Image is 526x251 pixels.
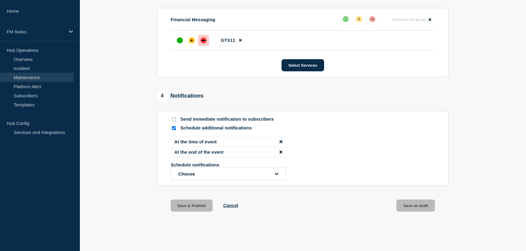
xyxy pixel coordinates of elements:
[279,149,282,155] button: disable notification At the end of the event
[356,16,362,22] div: affected
[392,17,426,22] span: Remove the group
[171,167,286,180] button: open dropdown
[343,16,349,22] div: up
[354,14,364,25] button: affected
[7,29,65,34] p: FM Swiss
[172,117,176,121] input: Send immediate notification to subscribers
[189,37,195,43] div: affected
[369,16,375,22] div: down
[223,203,238,208] button: Cancel
[171,199,213,212] button: Save & Publish
[171,162,268,167] p: Schedule notifications
[221,38,235,43] span: GTX11
[396,199,435,212] button: Save as draft
[157,91,203,101] div: Notifications
[171,147,286,157] li: At the end of the event
[389,14,435,25] button: Remove the group
[171,136,286,147] li: At the time of event
[171,17,215,22] p: Financial Messaging
[177,37,183,43] div: up
[172,126,176,130] input: Schedule additional notifications
[157,91,167,101] span: 4
[180,125,278,131] p: Schedule additional notifications
[180,116,278,122] p: Send immediate notification to subscribers
[282,59,324,71] button: Select Services
[367,14,378,25] button: down
[200,37,207,43] div: down
[340,14,351,25] button: up
[279,139,282,144] button: disable notification At the time of event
